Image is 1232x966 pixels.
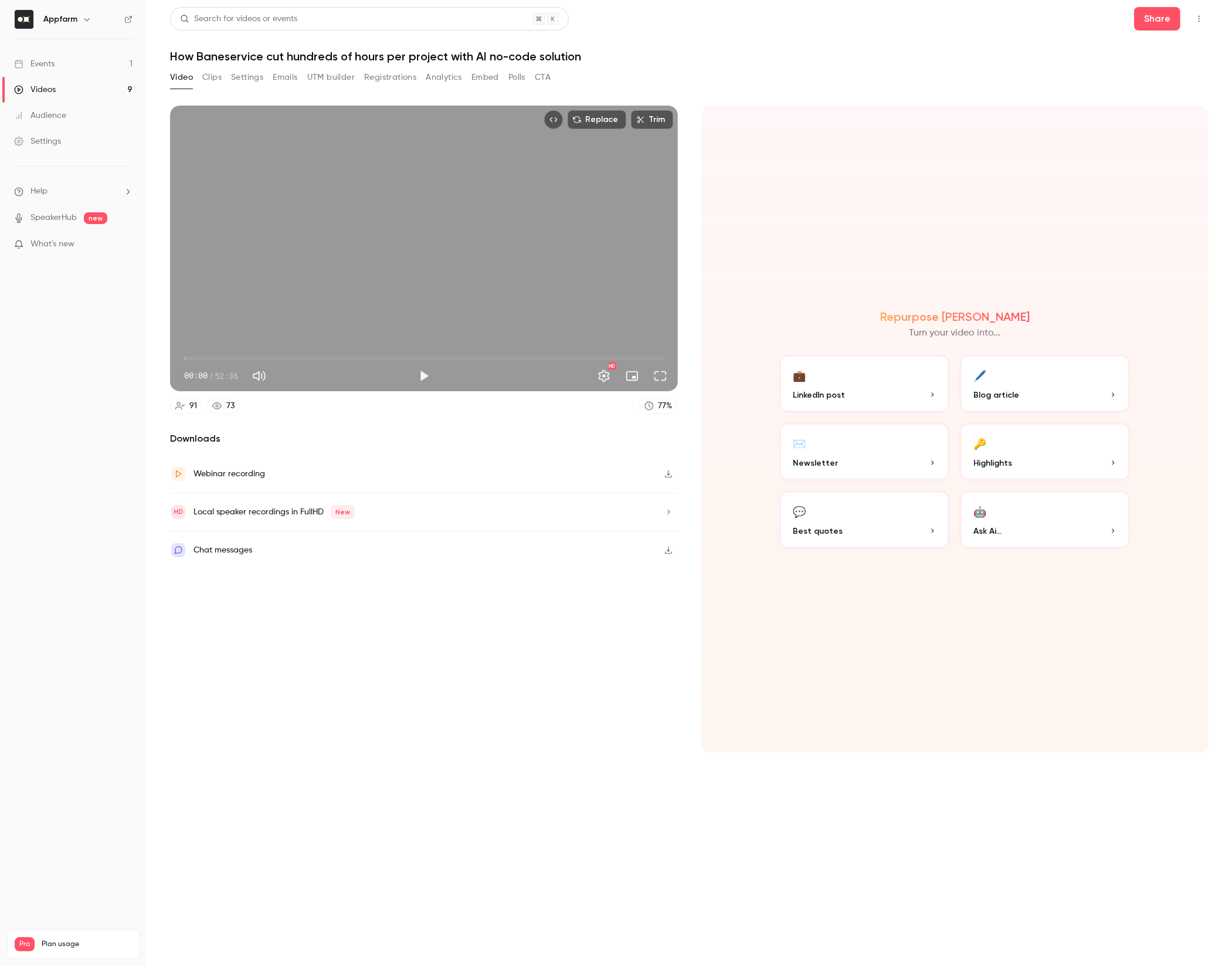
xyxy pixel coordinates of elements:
[30,238,74,250] span: What's new
[30,212,77,224] a: SpeakerHub
[973,366,986,384] div: 🖊️
[973,389,1019,401] span: Blog article
[779,490,950,549] button: 💬Best quotes
[793,525,843,537] span: Best quotes
[184,370,208,382] span: 00:00
[793,502,806,520] div: 💬
[209,370,213,382] span: /
[14,84,56,96] div: Videos
[959,422,1131,481] button: 🔑Highlights
[779,422,950,481] button: ✉️Newsletter
[880,310,1030,324] h2: Repurpose [PERSON_NAME]
[631,110,673,129] button: Trim
[544,110,563,129] button: Embed video
[793,389,845,401] span: LinkedIn post
[568,110,626,129] button: Replace
[215,370,238,382] span: 52:36
[180,13,297,25] div: Search for videos or events
[620,364,644,388] button: Turn on miniplayer
[231,68,263,87] button: Settings
[14,110,66,121] div: Audience
[118,239,133,250] iframe: Noticeable Trigger
[793,434,806,452] div: ✉️
[779,354,950,413] button: 💼LinkedIn post
[273,68,297,87] button: Emails
[412,364,436,388] button: Play
[207,398,240,414] a: 73
[43,13,77,25] h6: Appfarm
[14,185,133,198] li: help-dropdown-opener
[42,940,132,949] span: Plan usage
[508,68,525,87] button: Polls
[471,68,499,87] button: Embed
[247,364,271,388] button: Mute
[194,543,252,557] div: Chat messages
[1190,9,1209,28] button: Top Bar Actions
[15,10,33,29] img: Appfarm
[170,432,678,446] h2: Downloads
[659,400,673,412] div: 77 %
[170,68,193,87] button: Video
[535,68,551,87] button: CTA
[30,185,47,198] span: Help
[202,68,222,87] button: Clips
[639,398,678,414] a: 77%
[194,467,265,481] div: Webinar recording
[973,525,1002,537] span: Ask Ai...
[194,505,355,519] div: Local speaker recordings in FullHD
[649,364,672,388] button: Full screen
[226,400,235,412] div: 73
[170,398,202,414] a: 91
[973,502,986,520] div: 🤖
[959,490,1131,549] button: 🤖Ask Ai...
[307,68,355,87] button: UTM builder
[973,434,986,452] div: 🔑
[170,49,1209,63] h1: How Baneservice cut hundreds of hours per project with AI no-code solution
[84,212,107,224] span: new
[14,58,55,70] div: Events
[608,362,616,370] div: HD
[14,135,61,147] div: Settings
[793,457,838,469] span: Newsletter
[189,400,197,412] div: 91
[592,364,616,388] button: Settings
[973,457,1012,469] span: Highlights
[793,366,806,384] div: 💼
[364,68,416,87] button: Registrations
[15,937,35,951] span: Pro
[426,68,462,87] button: Analytics
[1134,7,1180,30] button: Share
[184,370,238,382] div: 00:00
[959,354,1131,413] button: 🖊️Blog article
[331,505,355,519] span: New
[909,326,1000,340] p: Turn your video into...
